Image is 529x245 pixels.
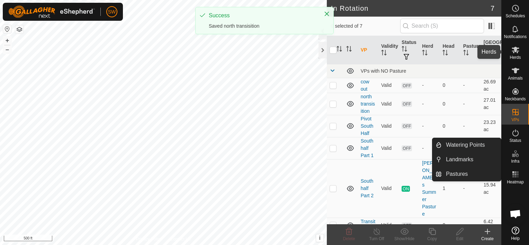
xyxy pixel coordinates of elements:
[508,76,523,80] span: Animals
[108,8,116,16] span: SW
[361,219,375,232] a: Transition
[381,51,387,56] p-sorticon: Activate to sort
[481,137,501,159] td: 13.74 ac
[361,68,499,74] div: VPs with NO Pasture
[402,123,412,129] span: OFF
[446,236,474,242] div: Edit
[343,236,355,241] span: Delete
[440,36,460,64] th: Head
[440,115,460,137] td: 0
[422,51,428,56] p-sorticon: Activate to sort
[502,224,529,243] a: Help
[400,19,484,33] input: Search (S)
[361,138,374,158] a: South half Part 1
[402,101,412,107] span: OFF
[378,159,399,218] td: Valid
[402,186,410,192] span: ON
[432,138,501,152] li: Watering Points
[3,25,11,33] button: Reset Map
[511,159,519,163] span: Infra
[8,6,95,18] img: Gallagher Logo
[331,4,491,12] h2: In Rotation
[170,236,191,242] a: Contact Us
[463,51,469,56] p-sorticon: Activate to sort
[440,218,460,233] td: 0
[505,14,525,18] span: Schedules
[391,236,418,242] div: Show/Hide
[481,218,501,233] td: 6.42 ac
[361,94,375,114] a: north transisition
[209,11,317,20] div: Success
[319,235,321,241] span: i
[440,137,460,159] td: 0
[422,100,437,108] div: -
[378,115,399,137] td: Valid
[440,78,460,93] td: 0
[3,45,11,54] button: –
[422,221,437,229] div: -
[402,223,412,228] span: OFF
[442,51,448,56] p-sorticon: Activate to sort
[422,122,437,130] div: -
[510,55,521,60] span: Herds
[322,9,332,19] button: Close
[484,54,489,60] p-sorticon: Activate to sort
[378,78,399,93] td: Valid
[440,93,460,115] td: 0
[363,236,391,242] div: Turn Off
[358,36,378,64] th: VP
[460,159,481,218] td: -
[481,36,501,64] th: [GEOGRAPHIC_DATA] Area
[378,36,399,64] th: Validity
[378,218,399,233] td: Valid
[402,47,407,53] p-sorticon: Activate to sort
[460,218,481,233] td: -
[432,153,501,166] li: Landmarks
[419,36,440,64] th: Herd
[422,160,437,218] div: [PERSON_NAME]'s Summer Pasture
[361,79,369,92] a: cow out
[418,236,446,242] div: Copy
[507,180,524,184] span: Heatmap
[361,178,374,198] a: South half Part 2
[402,145,412,151] span: OFF
[505,97,526,101] span: Neckbands
[504,35,527,39] span: Notifications
[15,25,24,34] button: Map Layers
[491,3,494,13] span: 7
[481,159,501,218] td: 15.94 ac
[446,155,473,164] span: Landmarks
[460,36,481,64] th: Pasture
[3,36,11,45] button: +
[505,203,526,224] a: Open chat
[481,93,501,115] td: 27.01 ac
[422,82,437,89] div: -
[460,93,481,115] td: -
[446,170,468,178] span: Pastures
[460,115,481,137] td: -
[460,137,481,159] td: -
[511,118,519,122] span: VPs
[440,159,460,218] td: 1
[337,47,342,53] p-sorticon: Activate to sort
[422,145,437,152] div: -
[460,78,481,93] td: -
[474,236,501,242] div: Create
[511,236,520,241] span: Help
[399,36,419,64] th: Status
[432,167,501,181] li: Pastures
[442,138,501,152] a: Watering Points
[136,236,162,242] a: Privacy Policy
[446,141,485,149] span: Watering Points
[442,167,501,181] a: Pastures
[481,115,501,137] td: 23.23 ac
[346,47,352,53] p-sorticon: Activate to sort
[402,83,412,89] span: OFF
[361,116,374,136] a: Pivot South Half
[316,234,324,242] button: i
[442,153,501,166] a: Landmarks
[481,78,501,93] td: 26.69 ac
[209,22,317,30] div: Saved north transisition
[378,93,399,115] td: Valid
[378,137,399,159] td: Valid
